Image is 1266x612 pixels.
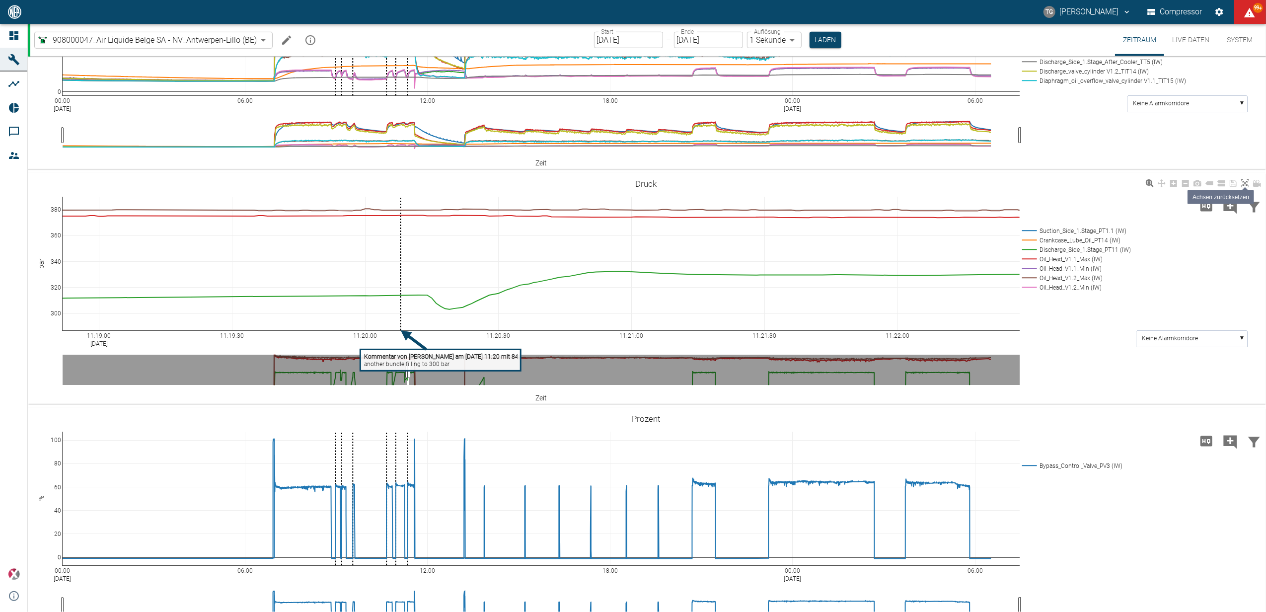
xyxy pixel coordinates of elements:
button: Kommentar hinzufügen [1218,193,1242,219]
div: 1 Sekunde [747,32,802,48]
text: Keine Alarmkorridore [1142,335,1198,342]
button: thomas.gregoir@neuman-esser.com [1042,3,1133,21]
button: Compressor [1145,3,1204,21]
span: 99+ [1253,3,1263,13]
span: Hohe Auflösung [1194,201,1218,210]
button: mission info [300,30,320,50]
p: – [666,34,671,46]
label: Ende [681,27,694,36]
button: Machine bearbeiten [277,30,297,50]
span: Hohe Auflösung [1194,436,1218,445]
a: 908000047_Air Liquide Belge SA - NV_Antwerpen-Lillo (BE) [37,34,257,46]
button: Daten filtern [1242,428,1266,454]
div: TG [1043,6,1055,18]
text: Keine Alarmkorridore [1133,100,1190,107]
label: Auflösung [754,27,781,36]
button: Kommentar hinzufügen [1218,428,1242,454]
button: Daten filtern [1242,193,1266,219]
button: System [1217,24,1262,56]
span: 908000047_Air Liquide Belge SA - NV_Antwerpen-Lillo (BE) [53,34,257,46]
label: Start [601,27,613,36]
tspan: another bundle filling to 300 bar [364,361,449,368]
button: Zeitraum [1115,24,1164,56]
button: Laden [810,32,841,48]
img: logo [7,5,22,18]
tspan: Kommentar von [PERSON_NAME] am [DATE] 11:20 mit 84.375 [364,353,530,360]
button: Einstellungen [1210,3,1228,21]
button: Live-Daten [1164,24,1217,56]
input: DD.MM.YYYY [674,32,743,48]
img: Xplore Logo [8,568,20,580]
input: DD.MM.YYYY [594,32,663,48]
